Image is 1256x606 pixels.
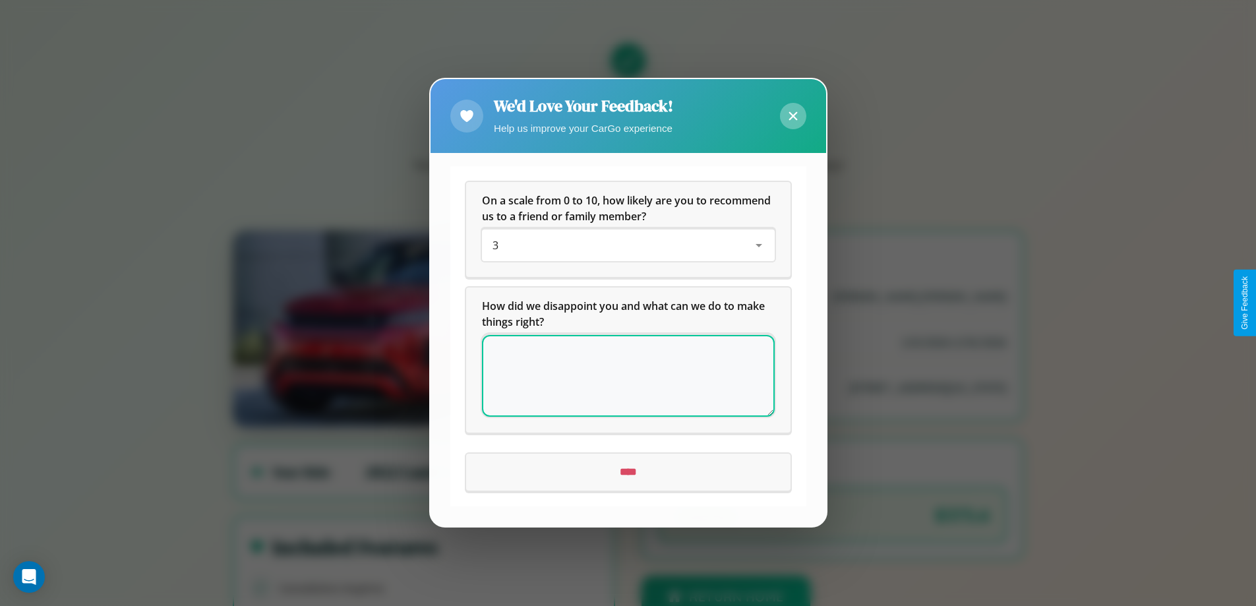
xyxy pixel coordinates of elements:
[466,183,791,278] div: On a scale from 0 to 10, how likely are you to recommend us to a friend or family member?
[494,119,673,137] p: Help us improve your CarGo experience
[494,95,673,117] h2: We'd Love Your Feedback!
[482,230,775,262] div: On a scale from 0 to 10, how likely are you to recommend us to a friend or family member?
[1240,276,1249,330] div: Give Feedback
[482,194,773,224] span: On a scale from 0 to 10, how likely are you to recommend us to a friend or family member?
[13,561,45,593] div: Open Intercom Messenger
[482,299,767,330] span: How did we disappoint you and what can we do to make things right?
[482,193,775,225] h5: On a scale from 0 to 10, how likely are you to recommend us to a friend or family member?
[493,239,498,253] span: 3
